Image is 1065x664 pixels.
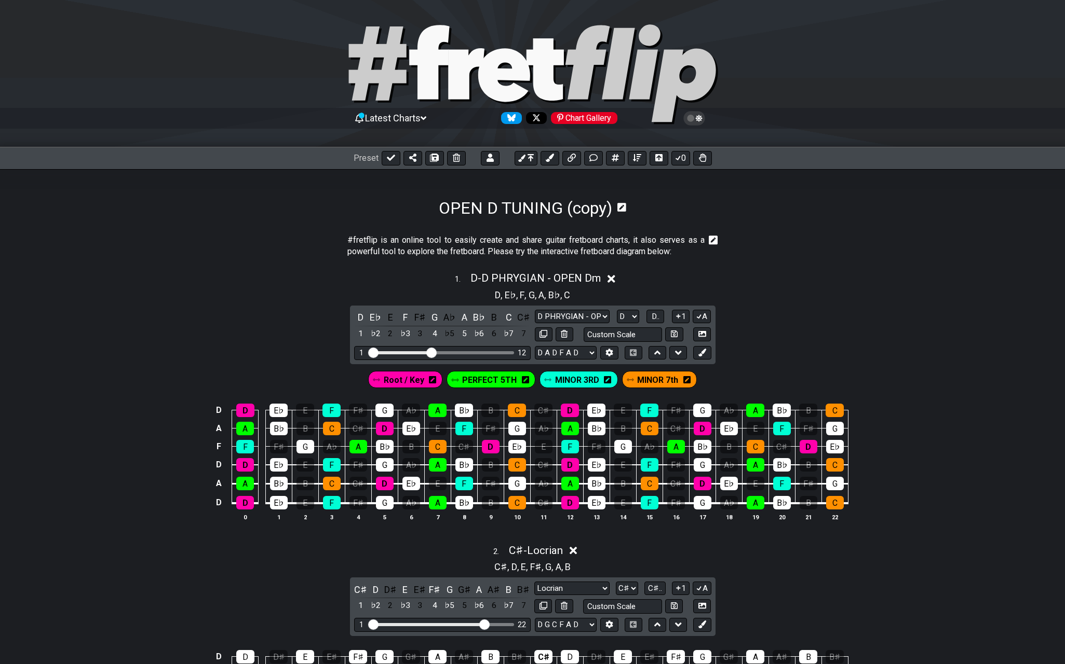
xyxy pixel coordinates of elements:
[345,511,371,522] th: 4
[583,511,610,522] th: 13
[354,583,368,597] div: toggle pitch class
[212,455,225,474] td: D
[455,274,470,285] span: 1 .
[425,151,444,165] button: Save As (makes a copy)
[720,458,738,472] div: A♭
[709,234,718,247] i: Edit
[354,153,379,163] span: Preset
[508,496,526,509] div: C
[535,346,597,360] select: Tuning
[473,310,486,324] div: toggle pitch class
[716,511,742,522] th: 18
[366,369,445,390] div: Root / Key
[376,458,394,472] div: G
[439,198,612,218] h1: Click to edit
[826,496,844,509] div: C
[587,404,605,417] div: E♭
[604,372,611,388] i: Edit marker
[451,511,477,522] th: 8
[455,496,473,509] div: B♭
[773,496,791,509] div: B♭
[800,496,817,509] div: B
[773,440,791,453] div: C♯
[667,496,685,509] div: F♯
[588,440,605,453] div: F♯
[497,112,522,124] a: Follow #fretflip at Bluesky
[522,112,547,124] a: Follow #fretflip at X
[504,511,530,522] th: 10
[614,404,632,417] div: E
[773,458,791,472] div: B♭
[212,493,225,513] td: D
[384,372,424,388] span: Click to enter marker mode.
[212,437,225,455] td: F
[799,404,817,417] div: B
[672,310,690,324] button: 1
[455,477,473,490] div: F
[544,288,548,302] span: ,
[270,458,288,472] div: E♭
[614,458,632,472] div: E
[505,288,516,302] span: E♭
[641,496,658,509] div: F
[588,422,605,435] div: B♭
[487,327,501,341] div: toggle scale degree
[398,511,424,522] th: 6
[482,440,500,453] div: D
[667,404,685,417] div: F♯
[403,151,422,165] button: Share Preset
[402,458,420,472] div: A♭
[517,327,530,341] div: toggle scale degree
[375,404,394,417] div: G
[694,458,711,472] div: G
[384,310,397,324] div: toggle pitch class
[376,422,394,435] div: D
[236,404,254,417] div: D
[614,496,632,509] div: E
[522,372,529,388] i: Edit marker
[402,440,420,453] div: B
[557,511,583,522] th: 12
[667,422,685,435] div: C♯
[606,151,625,165] button: Add scale/chord fretkit item
[429,477,447,490] div: E
[669,618,687,632] button: Move down
[694,440,711,453] div: B♭
[349,458,367,472] div: F♯
[236,477,254,490] div: A
[561,496,579,509] div: D
[444,369,537,390] div: PERFECT 5TH
[542,560,546,574] span: ,
[693,618,711,632] button: Add marker
[641,477,658,490] div: C
[617,310,639,324] select: Tonic/Root
[641,422,658,435] div: C
[610,511,636,522] th: 14
[487,310,501,324] div: toggle pitch class
[800,440,817,453] div: D
[429,422,447,435] div: E
[561,404,579,417] div: D
[663,511,689,522] th: 16
[482,477,500,490] div: F♯
[534,582,609,596] select: Scale
[535,422,552,435] div: A♭
[428,310,441,324] div: toggle pitch class
[482,422,500,435] div: F♯
[556,560,561,574] span: A
[481,151,500,165] button: Logout
[502,327,516,341] div: toggle scale degree
[354,310,368,324] div: toggle pitch class
[561,422,579,435] div: A
[564,288,570,302] span: C
[588,458,605,472] div: E♭
[535,440,552,453] div: E
[628,151,646,165] button: Open sort Window
[490,558,575,574] section: Scale pitch classes
[429,458,447,472] div: A
[600,346,618,360] button: Edit Tuning
[470,272,601,284] span: D - D PHRYGIAN - OPEN Dm
[501,288,505,302] span: ,
[270,496,288,509] div: E♭
[665,327,683,341] button: Store user defined scale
